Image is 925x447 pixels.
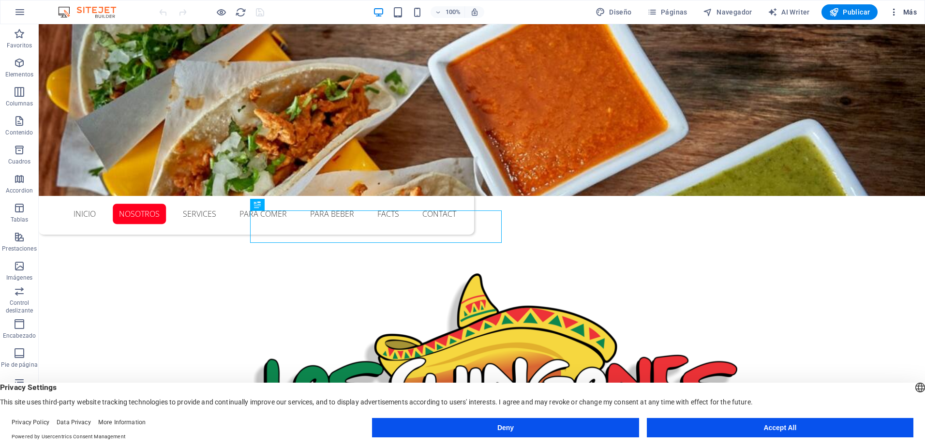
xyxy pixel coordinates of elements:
button: Publicar [821,4,878,20]
p: Contenido [5,129,33,136]
i: Al redimensionar, ajustar el nivel de zoom automáticamente para ajustarse al dispositivo elegido. [470,8,479,16]
p: Tablas [11,216,29,223]
p: Cuadros [8,158,31,165]
span: Publicar [829,7,870,17]
i: Volver a cargar página [235,7,246,18]
button: Haz clic para salir del modo de previsualización y seguir editando [215,6,227,18]
span: Más [889,7,917,17]
div: Diseño (Ctrl+Alt+Y) [592,4,636,20]
span: Diseño [596,7,632,17]
p: Favoritos [7,42,32,49]
p: Accordion [6,187,33,194]
span: Navegador [703,7,752,17]
button: Páginas [643,4,691,20]
p: Elementos [5,71,33,78]
button: Más [885,4,921,20]
img: Editor Logo [56,6,128,18]
p: Imágenes [6,274,32,282]
h6: 100% [445,6,461,18]
button: reload [235,6,246,18]
button: AI Writer [764,4,814,20]
p: Columnas [6,100,33,107]
p: Pie de página [1,361,37,369]
button: Diseño [592,4,636,20]
span: Páginas [647,7,687,17]
span: AI Writer [768,7,810,17]
button: Navegador [699,4,756,20]
p: Prestaciones [2,245,36,253]
button: 100% [431,6,465,18]
p: Encabezado [3,332,36,340]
